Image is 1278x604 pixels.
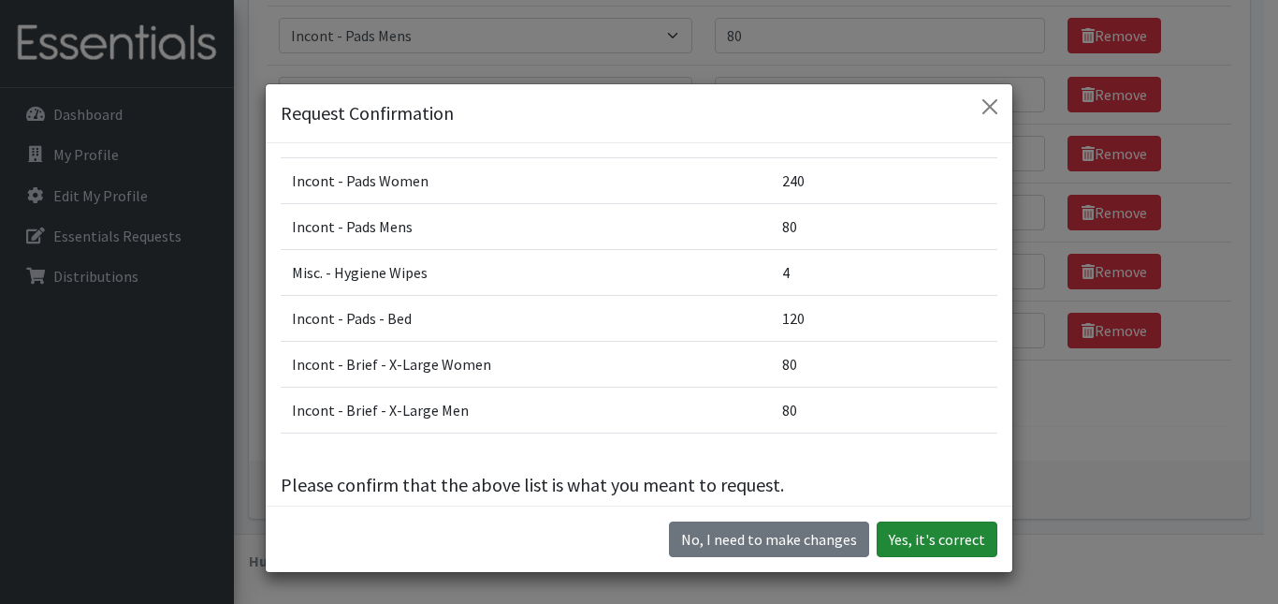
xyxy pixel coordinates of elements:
[877,522,997,557] button: Yes, it's correct
[771,250,997,296] td: 4
[281,471,997,499] p: Please confirm that the above list is what you meant to request.
[281,99,454,127] h5: Request Confirmation
[281,296,771,342] td: Incont - Pads - Bed
[281,342,771,388] td: Incont - Brief - X-Large Women
[669,522,869,557] button: No I need to make changes
[281,158,771,204] td: Incont - Pads Women
[771,296,997,342] td: 120
[771,388,997,434] td: 80
[771,204,997,250] td: 80
[975,92,1005,122] button: Close
[771,342,997,388] td: 80
[281,204,771,250] td: Incont - Pads Mens
[281,388,771,434] td: Incont - Brief - X-Large Men
[771,158,997,204] td: 240
[281,250,771,296] td: Misc. - Hygiene Wipes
